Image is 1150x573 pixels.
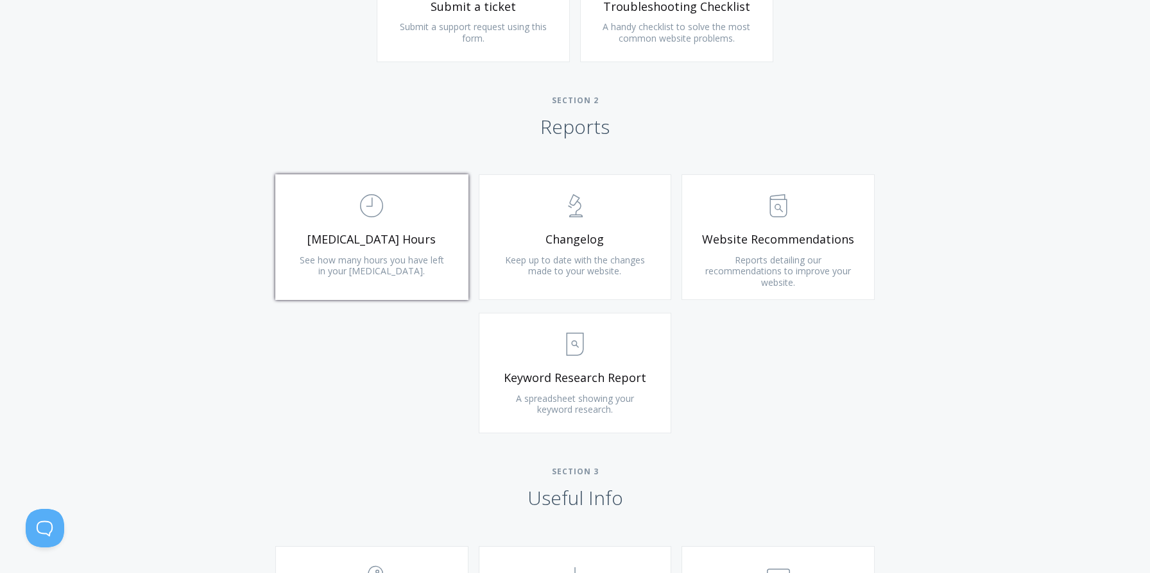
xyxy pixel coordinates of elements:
span: [MEDICAL_DATA] Hours [295,232,449,247]
a: Changelog Keep up to date with the changes made to your website. [479,174,672,300]
span: Changelog [499,232,652,247]
span: Website Recommendations [701,232,855,247]
a: Website Recommendations Reports detailing our recommendations to improve your website. [682,174,875,300]
a: [MEDICAL_DATA] Hours See how many hours you have left in your [MEDICAL_DATA]. [275,174,468,300]
span: A spreadsheet showing your keyword research. [516,392,634,416]
iframe: Toggle Customer Support [26,509,64,547]
span: Reports detailing our recommendations to improve your website. [705,254,851,288]
span: Submit a support request using this form. [400,21,547,44]
span: See how many hours you have left in your [MEDICAL_DATA]. [300,254,444,278]
span: Keyword Research Report [499,370,652,385]
a: Keyword Research Report A spreadsheet showing your keyword research. [479,313,672,433]
span: Keep up to date with the changes made to your website. [505,254,645,278]
span: A handy checklist to solve the most common website problems. [603,21,750,44]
